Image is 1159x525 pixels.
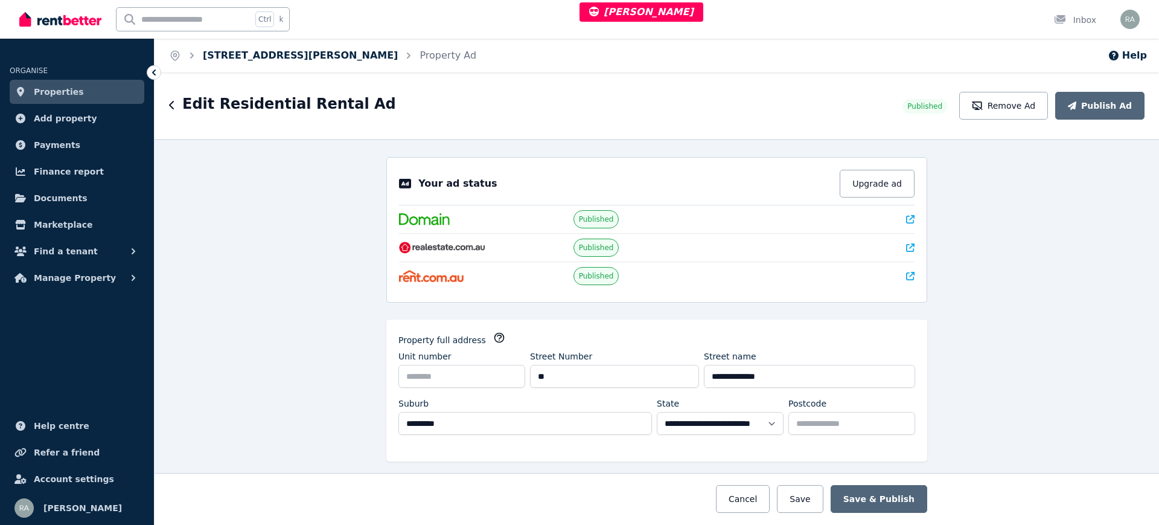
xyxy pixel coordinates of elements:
[398,398,429,410] label: Suburb
[10,266,144,290] button: Manage Property
[34,472,114,486] span: Account settings
[10,186,144,210] a: Documents
[34,419,89,433] span: Help centre
[10,213,144,237] a: Marketplace
[43,501,122,515] span: [PERSON_NAME]
[959,92,1048,120] button: Remove Ad
[10,440,144,465] a: Refer a friend
[398,350,452,362] label: Unit number
[10,239,144,263] button: Find a tenant
[10,133,144,157] a: Payments
[255,11,274,27] span: Ctrl
[907,101,942,111] span: Published
[10,80,144,104] a: Properties
[1055,92,1145,120] button: Publish Ad
[579,271,614,281] span: Published
[203,50,398,61] a: [STREET_ADDRESS][PERSON_NAME]
[399,242,485,254] img: RealEstate.com.au
[34,164,104,179] span: Finance report
[579,243,614,253] span: Published
[14,498,34,518] img: Rochelle Alvarez
[34,111,97,126] span: Add property
[1108,48,1147,63] button: Help
[279,14,283,24] span: k
[34,85,84,99] span: Properties
[155,39,491,72] nav: Breadcrumb
[34,445,100,460] span: Refer a friend
[657,398,679,410] label: State
[1054,14,1096,26] div: Inbox
[579,214,614,224] span: Published
[182,94,396,114] h1: Edit Residential Rental Ad
[398,334,486,346] label: Property full address
[10,467,144,491] a: Account settings
[777,485,823,513] button: Save
[399,270,464,282] img: Rent.com.au
[788,398,826,410] label: Postcode
[10,414,144,438] a: Help centre
[10,66,48,75] span: ORGANISE
[10,106,144,130] a: Add property
[831,485,927,513] button: Save & Publish
[1120,10,1140,29] img: Rochelle Alvarez
[716,485,770,513] button: Cancel
[420,50,476,61] a: Property Ad
[589,6,694,18] span: [PERSON_NAME]
[34,271,116,285] span: Manage Property
[530,350,592,362] label: Street Number
[34,244,98,259] span: Find a tenant
[704,350,756,362] label: Street name
[34,217,92,232] span: Marketplace
[840,170,915,198] button: Upgrade ad
[10,159,144,184] a: Finance report
[418,176,497,191] p: Your ad status
[34,191,88,205] span: Documents
[19,10,101,28] img: RentBetter
[34,138,80,152] span: Payments
[399,213,450,225] img: Domain.com.au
